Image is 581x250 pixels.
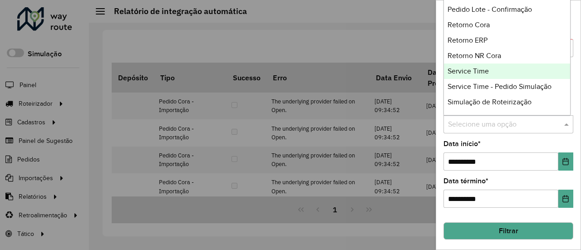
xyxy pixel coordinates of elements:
[448,36,487,44] span: Retorno ERP
[443,138,481,149] label: Data início
[448,52,501,59] span: Retorno NR Cora
[448,67,489,75] span: Service Time
[448,21,490,29] span: Retorno Cora
[448,83,551,90] span: Service Time - Pedido Simulação
[448,98,532,106] span: Simulação de Roteirização
[443,222,573,240] button: Filtrar
[448,5,532,13] span: Pedido Lote - Confirmação
[558,190,573,208] button: Choose Date
[443,176,488,186] label: Data término
[558,152,573,171] button: Choose Date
